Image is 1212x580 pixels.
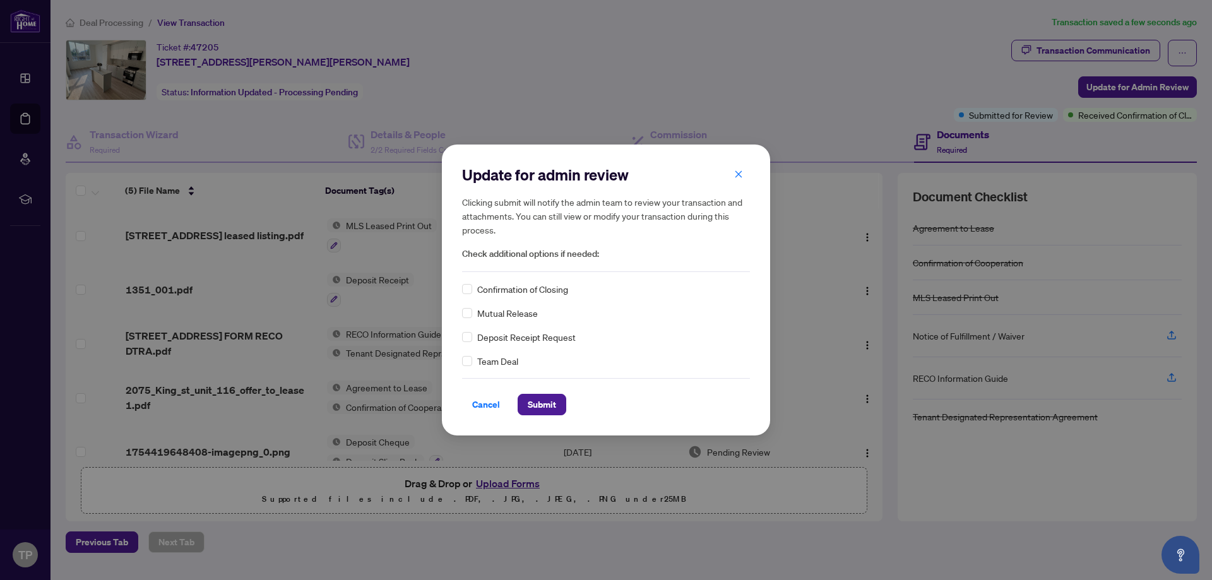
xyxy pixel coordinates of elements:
button: Cancel [462,394,510,415]
span: Check additional options if needed: [462,247,750,261]
span: close [734,170,743,179]
button: Submit [518,394,566,415]
span: Mutual Release [477,306,538,320]
span: Confirmation of Closing [477,282,568,296]
span: Team Deal [477,354,518,368]
span: Submit [528,394,556,415]
h2: Update for admin review [462,165,750,185]
button: Open asap [1161,536,1199,574]
h5: Clicking submit will notify the admin team to review your transaction and attachments. You can st... [462,195,750,237]
span: Cancel [472,394,500,415]
span: Deposit Receipt Request [477,330,576,344]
